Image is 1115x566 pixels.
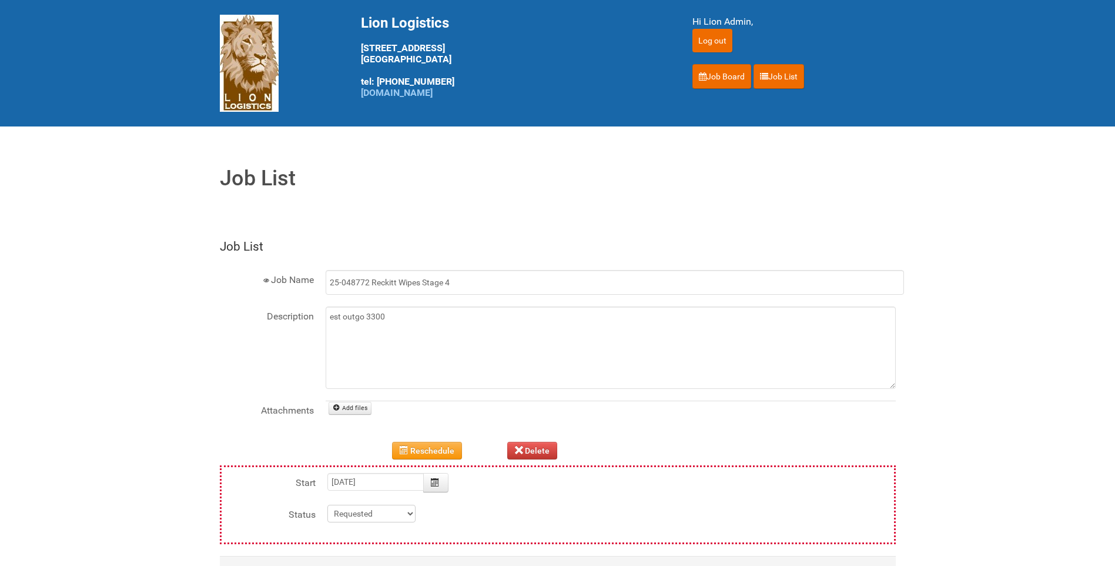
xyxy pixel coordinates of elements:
button: Delete [507,442,558,460]
label: Job Name [220,270,314,287]
a: Lion Logistics [220,57,279,68]
h1: Job List [220,162,896,194]
div: Hi Lion Admin, [692,15,896,29]
span: Lion Logistics [361,15,449,31]
img: Lion Logistics [220,15,279,112]
label: Status [222,505,316,522]
label: Start [222,473,316,490]
textarea: est outgo 3300 [326,307,896,389]
a: Job Board [692,64,751,89]
a: Add files [329,402,372,415]
label: Attachments [220,401,314,418]
button: Reschedule [392,442,462,460]
legend: Job List [220,238,896,256]
label: Description [220,307,314,324]
div: [STREET_ADDRESS] [GEOGRAPHIC_DATA] tel: [PHONE_NUMBER] [361,15,663,98]
a: Job List [754,64,804,89]
a: [DOMAIN_NAME] [361,87,433,98]
input: Log out [692,29,732,52]
button: Calendar [423,473,449,492]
